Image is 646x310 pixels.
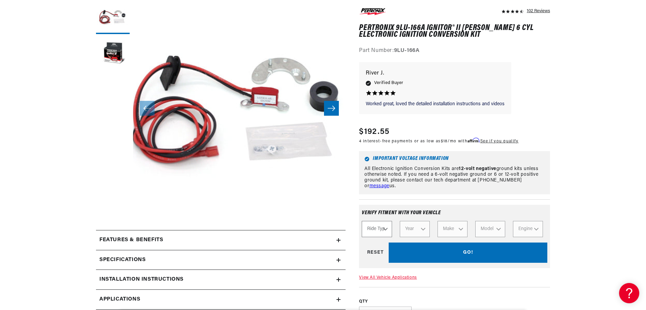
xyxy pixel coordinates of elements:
[140,101,155,116] button: Slide left
[359,47,550,56] div: Part Number:
[394,48,420,54] strong: 9LU-166A
[359,126,389,138] span: $192.55
[96,0,130,34] button: Load image 1 in gallery view
[359,276,417,280] a: View All Vehicle Applications
[364,166,545,189] p: All Electronic Ignition Conversion Kits are ground kits unless otherwise noted. If you need a 6-v...
[374,80,403,87] span: Verified Buyer
[362,210,547,221] div: Verify fitment with your vehicle
[362,221,392,237] select: Ride Type
[400,221,430,237] select: Year
[364,157,545,162] h6: Important Voltage Information
[438,221,467,237] select: Make
[467,138,479,143] span: Affirm
[366,101,505,108] p: Worked great, loved the detailed installation instructions and videos
[99,275,184,284] h2: Installation instructions
[96,270,346,289] summary: Installation instructions
[480,140,518,144] a: See if you qualify - Learn more about Affirm Financing (opens in modal)
[359,25,550,38] h1: PerTronix 9LU-166A Ignitor® II [PERSON_NAME] 6 cyl Electronic Ignition Conversion Kit
[96,290,346,310] a: Applications
[96,37,130,71] button: Load image 2 in gallery view
[96,0,346,217] media-gallery: Gallery Viewer
[369,184,389,189] a: message
[459,166,496,171] strong: 12-volt negative
[513,221,543,237] select: Engine
[527,7,550,15] div: 102 Reviews
[324,101,339,116] button: Slide right
[96,250,346,270] summary: Specifications
[441,140,448,144] span: $18
[99,256,146,264] h2: Specifications
[99,295,140,304] span: Applications
[475,221,505,237] select: Model
[366,69,505,78] p: River J.
[359,299,550,305] label: QTY
[359,138,518,145] p: 4 interest-free payments or as low as /mo with .
[96,230,346,250] summary: Features & Benefits
[99,236,163,245] h2: Features & Benefits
